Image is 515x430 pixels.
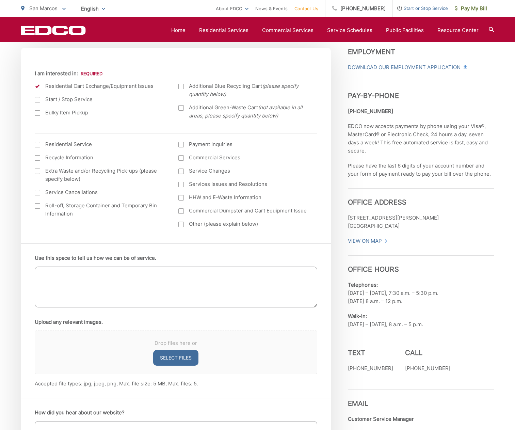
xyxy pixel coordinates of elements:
a: Public Facilities [386,26,424,34]
button: select files, upload any relevant images. [153,350,198,366]
label: Residential Service [35,140,165,148]
label: Bulky Item Pickup [35,109,165,117]
label: I am interested in: [35,70,102,77]
b: Walk-in: [348,313,367,319]
h3: Employment [348,48,494,56]
label: Use this space to tell us how we can be of service. [35,255,156,261]
a: Service Schedules [327,26,372,34]
p: [PHONE_NUMBER] [348,364,393,372]
label: Start / Stop Service [35,95,165,103]
label: Commercial Services [178,154,309,162]
label: How did you hear about our website? [35,410,125,416]
label: Service Changes [178,167,309,175]
label: Services Issues and Resolutions [178,180,309,188]
a: Contact Us [294,4,318,13]
label: Payment Inquiries [178,140,309,148]
a: Commercial Services [262,26,313,34]
p: [DATE] – [DATE], 8 a.m. – 5 p.m. [348,312,494,329]
label: Roll-off, Storage Container and Temporary Bin Information [35,202,165,218]
span: English [76,3,110,15]
label: Other (please explain below) [178,220,309,228]
p: [STREET_ADDRESS][PERSON_NAME] [GEOGRAPHIC_DATA] [348,214,494,230]
span: Additional Blue Recycling Cart [189,82,309,98]
a: About EDCO [216,4,248,13]
h3: Text [348,349,393,357]
span: Additional Green-Waste Cart [189,103,309,120]
label: Extra Waste and/or Recycling Pick-ups (please specify below) [35,167,165,183]
span: Drop files here or [43,339,309,347]
p: Please have the last 6 digits of your account number and your form of payment ready to pay your b... [348,162,494,178]
a: News & Events [255,4,288,13]
h3: Pay-by-Phone [348,82,494,100]
a: Resource Center [437,26,479,34]
a: View On Map [348,237,388,245]
label: HHW and E-Waste Information [178,193,309,202]
label: Commercial Dumpster and Cart Equipment Issue [178,207,309,215]
label: Upload any relevant images. [35,319,103,325]
label: Service Cancellations [35,188,165,196]
p: [PHONE_NUMBER] [405,364,450,372]
b: Telephones: [348,282,378,288]
a: Download Our Employment Application [348,63,466,71]
p: [DATE] – [DATE], 7:30 a.m. – 5:30 p.m. [DATE] 8 a.m. – 12 p.m. [348,281,494,305]
label: Residential Cart Exchange/Equipment Issues [35,82,165,90]
strong: [PHONE_NUMBER] [348,108,393,114]
h3: Call [405,349,450,357]
label: Recycle Information [35,154,165,162]
span: Accepted file types: jpg, jpeg, png, Max. file size: 5 MB, Max. files: 5. [35,380,198,387]
a: Residential Services [199,26,248,34]
h3: Email [348,389,494,408]
h3: Office Hours [348,255,494,273]
a: EDCD logo. Return to the homepage. [21,26,86,35]
h3: Office Address [348,188,494,206]
a: Home [171,26,186,34]
strong: Customer Service Manager [348,416,414,422]
p: EDCO now accepts payments by phone using your Visa®, MasterCard® or Electronic Check, 24 hours a ... [348,122,494,155]
span: San Marcos [29,5,58,12]
span: Pay My Bill [455,4,487,13]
